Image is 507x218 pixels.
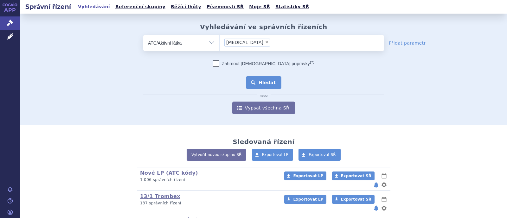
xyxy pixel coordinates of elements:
[381,181,387,189] button: nastavení
[284,171,326,180] a: Exportovat LP
[273,3,311,11] a: Statistiky SŘ
[140,177,276,183] p: 1 006 správních řízení
[332,171,375,180] a: Exportovat SŘ
[232,102,295,114] a: Vypsat všechna SŘ
[381,196,387,203] button: lhůty
[246,76,282,89] button: Hledat
[169,3,203,11] a: Běžící lhůty
[284,195,326,204] a: Exportovat LP
[381,204,387,212] button: nastavení
[332,195,375,204] a: Exportovat SŘ
[20,2,76,11] h2: Správní řízení
[373,204,379,212] button: notifikace
[310,60,314,64] abbr: (?)
[272,38,275,46] input: [MEDICAL_DATA]
[389,40,426,46] a: Přidat parametr
[140,170,198,176] a: Nové LP (ATC kódy)
[140,193,180,199] a: 13/1 Trombex
[140,201,276,206] p: 137 správních řízení
[293,174,323,178] span: Exportovat LP
[213,60,314,67] label: Zahrnout [DEMOGRAPHIC_DATA] přípravky
[341,197,371,202] span: Exportovat SŘ
[373,181,379,189] button: notifikace
[381,172,387,180] button: lhůty
[293,197,323,202] span: Exportovat LP
[262,153,289,157] span: Exportovat LP
[200,23,327,31] h2: Vyhledávání ve správních řízeních
[265,40,269,44] span: ×
[233,138,294,146] h2: Sledovaná řízení
[187,149,246,161] a: Vytvořit novou skupinu SŘ
[298,149,341,161] a: Exportovat SŘ
[76,3,112,11] a: Vyhledávání
[252,149,293,161] a: Exportovat LP
[205,3,246,11] a: Písemnosti SŘ
[309,153,336,157] span: Exportovat SŘ
[257,94,271,98] i: nebo
[247,3,272,11] a: Moje SŘ
[341,174,371,178] span: Exportovat SŘ
[113,3,167,11] a: Referenční skupiny
[226,40,263,45] span: [MEDICAL_DATA]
